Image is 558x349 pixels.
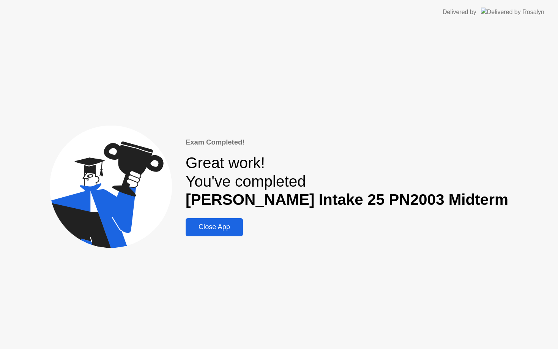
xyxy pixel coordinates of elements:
button: Close App [186,218,243,236]
div: Delivered by [443,8,476,17]
img: Delivered by Rosalyn [481,8,544,16]
div: Exam Completed! [186,137,508,148]
b: [PERSON_NAME] Intake 25 PN2003 Midterm [186,191,508,208]
div: Close App [188,223,241,231]
div: Great work! You've completed [186,154,508,209]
